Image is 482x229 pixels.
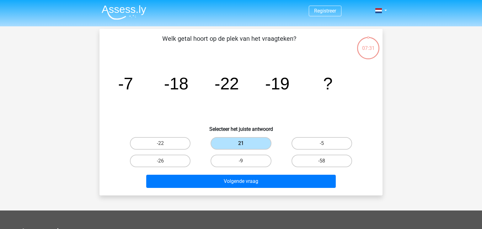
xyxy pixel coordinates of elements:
[356,36,380,52] div: 07:31
[215,74,239,93] tspan: -22
[118,74,133,93] tspan: -7
[130,155,190,167] label: -26
[323,74,333,93] tspan: ?
[292,137,352,150] label: -5
[211,137,271,150] label: 21
[292,155,352,167] label: -58
[211,155,271,167] label: -9
[265,74,290,93] tspan: -19
[110,121,372,132] h6: Selecteer het juiste antwoord
[102,5,146,20] img: Assessly
[146,175,336,188] button: Volgende vraag
[130,137,190,150] label: -22
[164,74,189,93] tspan: -18
[110,34,349,53] p: Welk getal hoort op de plek van het vraagteken?
[314,8,336,14] a: Registreer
